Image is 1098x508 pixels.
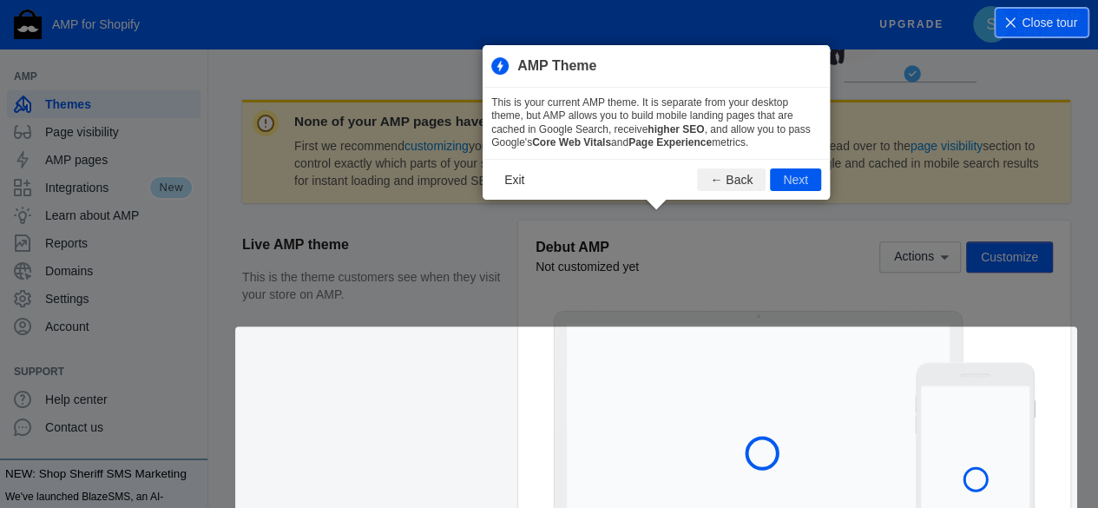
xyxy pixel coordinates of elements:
[648,123,704,135] b: higher SEO
[628,136,712,148] b: Page Experience
[491,54,821,78] h3: AMP Theme
[697,168,766,191] button: ← Back
[770,168,821,191] button: Next
[1011,421,1077,487] iframe: Drift Widget Chat Controller
[491,168,537,191] button: Exit
[483,88,830,159] div: This is your current AMP theme. It is separate from your desktop theme, but AMP allows you to bui...
[1022,14,1077,31] span: Close tour
[491,57,509,75] img: amp_40x40.png
[532,136,611,148] b: Core Web Vitals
